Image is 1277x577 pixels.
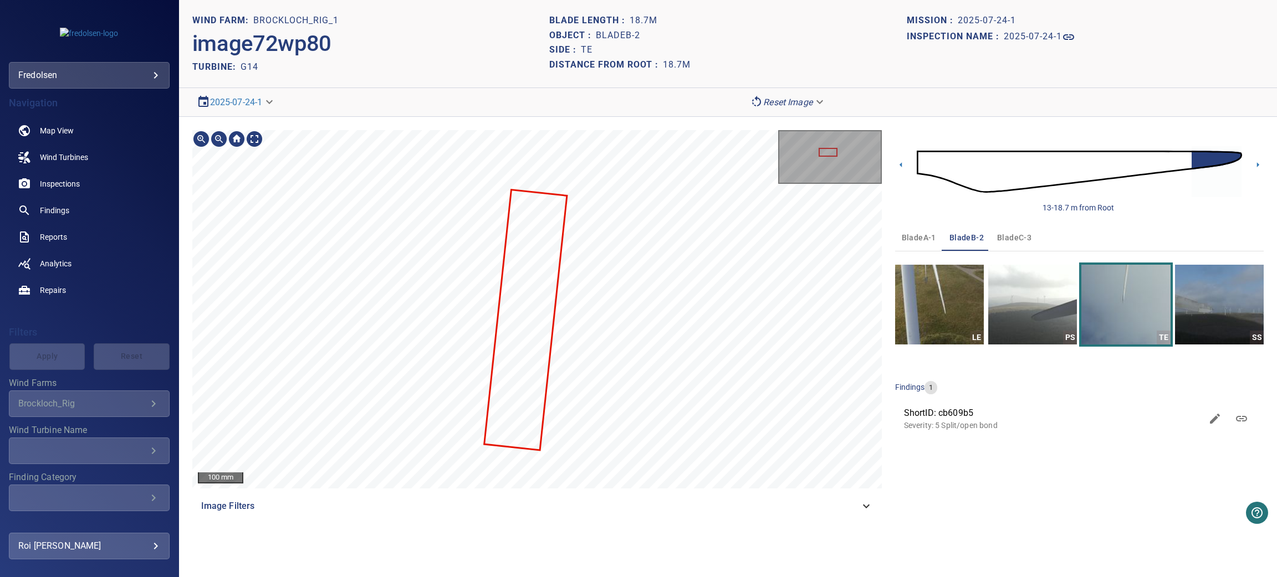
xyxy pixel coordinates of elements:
span: Image Filters [201,499,860,513]
span: Repairs [40,285,66,296]
a: SS [1175,265,1264,344]
span: bladeA-1 [902,231,936,245]
h4: Navigation [9,97,170,109]
a: PS [988,265,1077,344]
a: analytics noActive [9,250,170,277]
h1: Inspection name : [907,32,1004,42]
h1: Side : [549,45,581,55]
h2: TURBINE: [192,61,241,72]
h1: Object : [549,30,596,41]
span: Findings [40,205,69,216]
span: Wind Turbines [40,152,88,163]
div: fredolsen [9,62,170,89]
label: Finding Category [9,473,170,482]
div: Finding Category [9,485,170,511]
a: LE [895,265,984,344]
em: Reset Image [763,97,813,107]
h1: 2025-07-24-1 [958,16,1016,26]
span: Analytics [40,258,71,269]
div: Image Filters [192,493,882,519]
span: Reports [40,231,67,243]
a: 2025-07-24-1 [1004,30,1075,44]
div: LE [970,331,984,344]
span: Map View [40,125,74,136]
div: Toggle full page [246,130,263,148]
h1: bladeB-2 [596,30,640,41]
span: findings [895,383,924,391]
a: 2025-07-24-1 [210,97,263,107]
img: fredolsen-logo [60,28,118,39]
a: inspections noActive [9,171,170,197]
label: Wind Farms [9,379,170,388]
div: TE [1157,331,1171,344]
div: Go home [228,130,246,148]
h1: 18.7m [630,16,657,26]
div: fredolsen [18,66,160,84]
label: Wind Turbine Name [9,426,170,435]
span: 1 [924,383,937,393]
div: 13-18.7 m from Root [1043,202,1114,213]
a: windturbines noActive [9,144,170,171]
div: Zoom in [192,130,210,148]
a: map noActive [9,117,170,144]
div: SS [1250,331,1264,344]
div: Zoom out [210,130,228,148]
a: findings noActive [9,197,170,224]
span: bladeC-3 [997,231,1031,245]
h1: Brockloch_Rig_1 [253,16,339,26]
div: Reset Image [745,92,830,112]
div: PS [1063,331,1077,344]
h2: image72wp80 [192,30,331,57]
p: Severity: 5 Split/open bond [904,420,1202,431]
div: Wind Farms [9,390,170,417]
h4: Filters [9,327,170,338]
h2: G14 [241,61,258,72]
span: Inspections [40,178,80,189]
div: Wind Turbine Name [9,437,170,464]
a: TE [1081,265,1170,344]
img: d [917,132,1242,211]
h1: 18.7m [663,60,691,70]
span: bladeB-2 [949,231,984,245]
div: 2025-07-24-1 [192,92,280,112]
span: ShortID: cb609b5 [904,406,1202,420]
div: Brockloch_Rig [18,398,147,409]
h1: Blade length : [549,16,630,26]
h1: Distance from root : [549,60,663,70]
h1: WIND FARM: [192,16,253,26]
h1: TE [581,45,592,55]
div: Roi [PERSON_NAME] [18,537,160,555]
h1: Mission : [907,16,958,26]
a: reports noActive [9,224,170,250]
a: repairs noActive [9,277,170,303]
h1: 2025-07-24-1 [1004,32,1062,42]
